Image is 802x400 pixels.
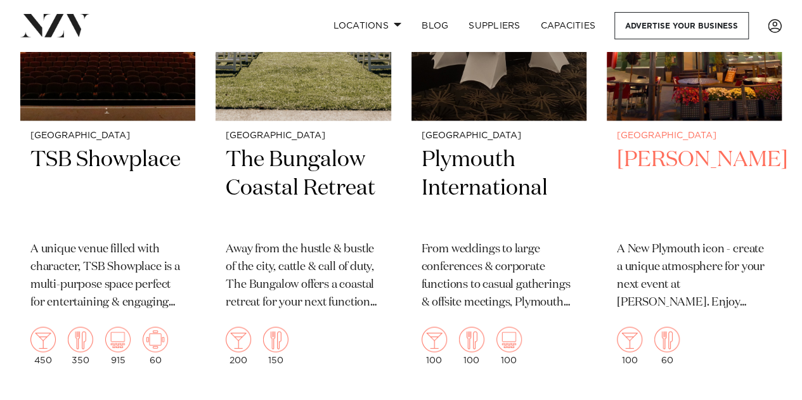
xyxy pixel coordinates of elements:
[263,326,288,365] div: 150
[617,326,642,352] img: cocktail.png
[226,326,251,352] img: cocktail.png
[459,326,484,352] img: dining.png
[459,326,484,365] div: 100
[68,326,93,365] div: 350
[30,131,185,140] small: [GEOGRAPHIC_DATA]
[226,145,380,231] h2: The Bungalow Coastal Retreat
[143,326,168,365] div: 60
[422,326,447,365] div: 100
[617,131,772,140] small: [GEOGRAPHIC_DATA]
[422,326,447,352] img: cocktail.png
[30,326,56,365] div: 450
[30,326,56,352] img: cocktail.png
[422,240,576,311] p: From weddings to large conferences & corporate functions to casual gatherings & offsite meetings,...
[654,326,680,352] img: dining.png
[20,14,89,37] img: nzv-logo.png
[411,12,458,39] a: BLOG
[30,240,185,311] p: A unique venue filled with character, TSB Showplace is a multi-purpose space perfect for entertai...
[422,145,576,231] h2: Plymouth International
[323,12,411,39] a: Locations
[226,326,251,365] div: 200
[614,12,749,39] a: Advertise your business
[226,131,380,140] small: [GEOGRAPHIC_DATA]
[617,326,642,365] div: 100
[617,240,772,311] p: A New Plymouth icon - create a unique atmosphere for your next event at [PERSON_NAME]. Enjoy ever...
[105,326,131,352] img: theatre.png
[263,326,288,352] img: dining.png
[105,326,131,365] div: 915
[496,326,522,365] div: 100
[30,145,185,231] h2: TSB Showplace
[654,326,680,365] div: 60
[531,12,606,39] a: Capacities
[617,145,772,231] h2: [PERSON_NAME]
[458,12,530,39] a: SUPPLIERS
[422,131,576,140] small: [GEOGRAPHIC_DATA]
[68,326,93,352] img: dining.png
[226,240,380,311] p: Away from the hustle & bustle of the city, cattle & call of duty, The Bungalow offers a coastal r...
[143,326,168,352] img: meeting.png
[496,326,522,352] img: theatre.png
